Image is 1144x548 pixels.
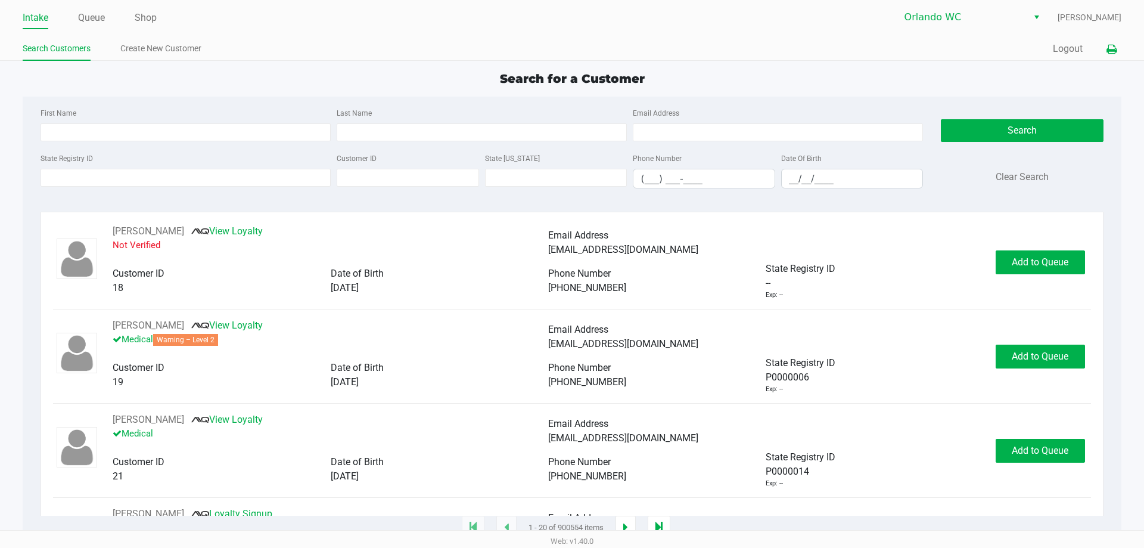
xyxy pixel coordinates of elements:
span: [EMAIL_ADDRESS][DOMAIN_NAME] [548,338,698,349]
app-submit-button: Move to first page [462,516,484,540]
span: P0000006 [766,370,809,385]
span: Add to Queue [1012,351,1068,362]
span: Search for a Customer [500,72,645,86]
span: Customer ID [113,456,164,467]
a: View Loyalty [191,225,263,237]
label: Email Address [633,108,679,119]
kendo-maskedtextbox: Format: MM/DD/YYYY [781,169,924,188]
p: Not Verified [113,239,548,252]
span: [EMAIL_ADDRESS][DOMAIN_NAME] [548,432,698,444]
button: Add to Queue [996,439,1085,463]
span: Email Address [548,324,608,335]
span: [DATE] [331,470,359,482]
label: State Registry ID [41,153,93,164]
a: Queue [78,10,105,26]
span: 19 [113,376,123,388]
app-submit-button: Move to last page [648,516,670,540]
label: Customer ID [337,153,377,164]
button: Add to Queue [996,250,1085,274]
a: View Loyalty [191,320,263,331]
span: 1 - 20 of 900554 items [529,522,604,534]
div: Exp: -- [766,385,783,395]
label: Phone Number [633,153,682,164]
app-submit-button: Next [615,516,636,540]
span: Customer ID [113,362,164,373]
span: [DATE] [331,376,359,388]
a: Create New Customer [120,41,201,56]
span: Email Address [548,230,608,241]
label: State [US_STATE] [485,153,540,164]
span: [DATE] [331,282,359,293]
span: Web: v1.40.0 [551,537,593,546]
p: Medical [113,427,548,441]
span: [EMAIL_ADDRESS][DOMAIN_NAME] [548,244,698,255]
span: Date of Birth [331,456,384,467]
span: Phone Number [548,456,611,467]
span: Customer ID [113,268,164,279]
span: Orlando WC [904,10,1021,24]
div: Exp: -- [766,479,783,489]
button: Add to Queue [996,345,1085,369]
div: Exp: -- [766,290,783,301]
span: [PHONE_NUMBER] [548,376,626,388]
span: Add to Queue [1012,256,1068,268]
input: Format: MM/DD/YYYY [782,169,923,188]
span: Warning – Level 2 [153,334,218,346]
app-submit-button: Previous [496,516,517,540]
label: Last Name [337,108,372,119]
span: Add to Queue [1012,445,1068,456]
a: Loyalty Signup [191,508,272,519]
kendo-maskedtextbox: Format: (999) 999-9999 [633,169,775,188]
label: Date Of Birth [781,153,822,164]
span: Phone Number [548,268,611,279]
button: Search [941,119,1103,142]
button: See customer info [113,224,184,239]
span: 21 [113,470,123,482]
span: Phone Number [548,362,611,373]
a: View Loyalty [191,414,263,425]
a: Intake [23,10,48,26]
label: First Name [41,108,76,119]
span: 18 [113,282,123,293]
span: [PERSON_NAME] [1058,11,1121,24]
span: Date of Birth [331,362,384,373]
button: Logout [1053,42,1083,56]
span: -- [766,276,770,290]
input: Format: (999) 999-9999 [633,169,775,188]
button: Clear Search [996,170,1049,184]
span: State Registry ID [766,263,835,274]
p: Medical [113,333,548,346]
span: [PHONE_NUMBER] [548,470,626,482]
span: [PHONE_NUMBER] [548,282,626,293]
span: P0000014 [766,465,809,479]
span: Email Address [548,512,608,524]
a: Search Customers [23,41,91,56]
button: See customer info [113,507,184,521]
button: See customer info [113,413,184,427]
span: Email Address [548,418,608,429]
span: State Registry ID [766,451,835,463]
button: Select [1028,7,1045,28]
span: Date of Birth [331,268,384,279]
button: See customer info [113,318,184,333]
span: State Registry ID [766,357,835,369]
a: Shop [135,10,157,26]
